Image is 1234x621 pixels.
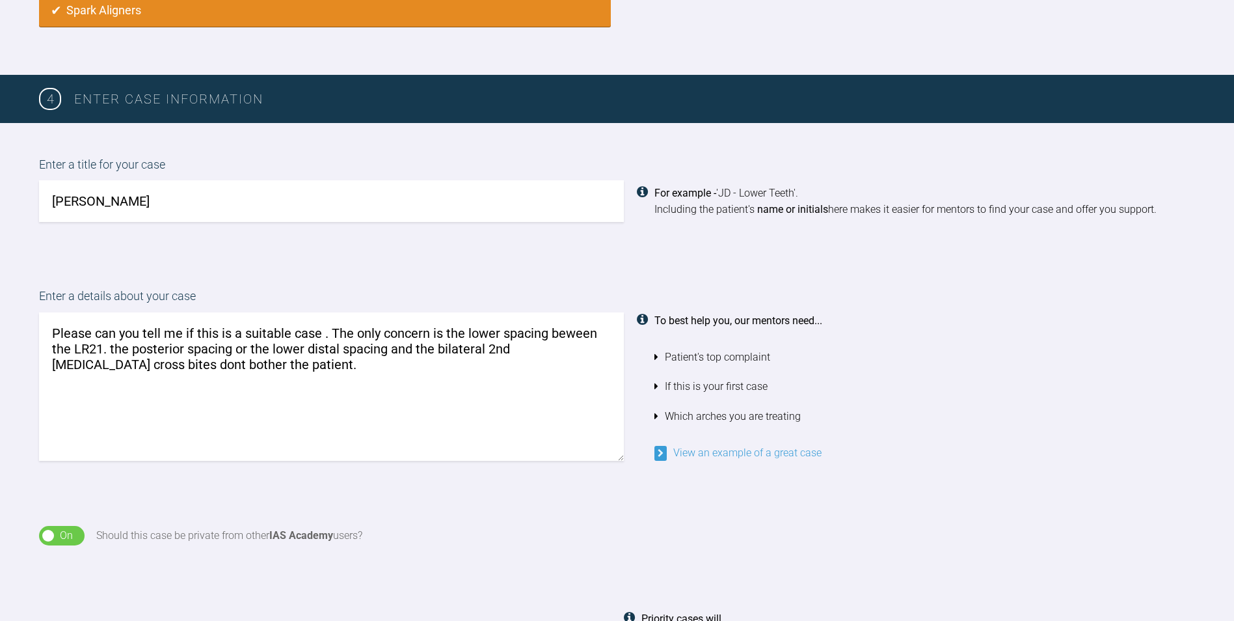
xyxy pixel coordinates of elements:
div: Should this case be private from other users? [96,527,362,544]
strong: For example - [654,187,716,199]
label: Enter a title for your case [39,156,1195,181]
h3: Enter case information [74,89,1195,109]
div: 'JD - Lower Teeth'. Including the patient's here makes it easier for mentors to find your case an... [654,185,1196,218]
li: If this is your first case [654,372,1196,402]
strong: IAS Academy [269,529,333,542]
strong: To best help you, our mentors need... [654,314,822,327]
textarea: Please can you tell me if this is a suitable case . The only concern is the lower spacing beween ... [39,312,624,461]
li: Which arches you are treating [654,402,1196,432]
li: Patient's top complaint [654,342,1196,372]
div: On [60,527,73,544]
span: 4 [39,88,61,110]
input: JD - Lower Teeth [39,180,624,222]
a: View an example of a great case [654,447,822,459]
strong: name or initials [757,203,828,215]
label: Enter a details about your case [39,287,1195,312]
